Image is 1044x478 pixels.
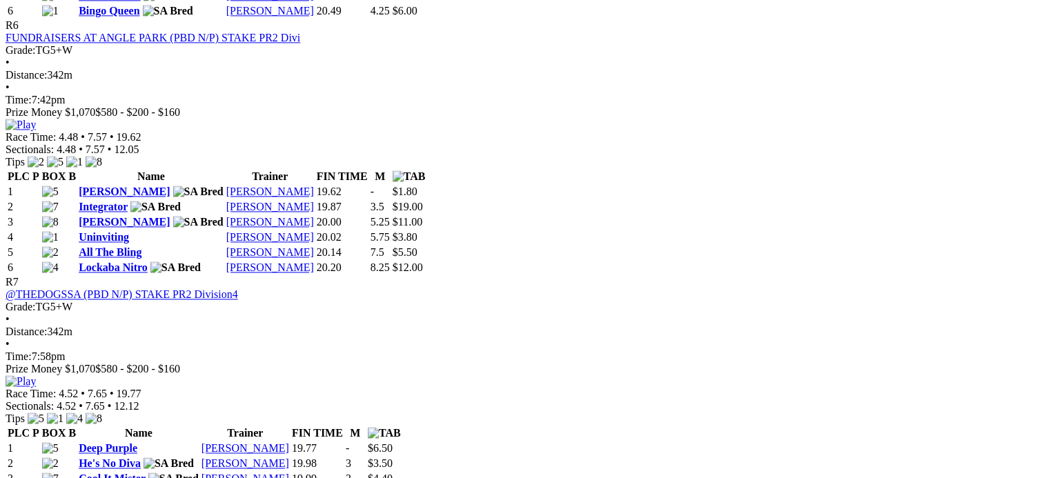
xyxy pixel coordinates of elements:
span: 19.77 [117,388,141,399]
img: 1 [42,231,59,243]
img: 7 [42,201,59,213]
td: 19.62 [316,185,368,199]
a: He's No Diva [79,457,141,469]
a: Deep Purple [79,442,137,454]
span: B [68,427,76,439]
img: 4 [66,412,83,425]
td: 20.00 [316,215,368,229]
img: SA Bred [130,201,181,213]
div: Prize Money $1,070 [6,363,1038,375]
img: 1 [47,412,63,425]
img: 2 [28,156,44,168]
span: R6 [6,19,19,31]
span: P [32,170,39,182]
text: 5.75 [371,231,390,243]
span: • [81,131,85,143]
a: [PERSON_NAME] [226,186,314,197]
img: 1 [66,156,83,168]
span: $11.00 [393,216,422,228]
td: 6 [7,4,40,18]
span: $12.00 [393,261,423,273]
a: [PERSON_NAME] [226,216,314,228]
a: @THEDOGSSA (PBD N/P) STAKE PR2 Division4 [6,288,238,300]
span: Race Time: [6,131,56,143]
img: SA Bred [173,216,224,228]
a: Uninviting [79,231,129,243]
td: 19.98 [291,457,344,470]
th: Name [78,170,224,183]
text: 5.25 [371,216,390,228]
td: 3 [7,215,40,229]
img: SA Bred [173,186,224,198]
span: Grade: [6,44,36,56]
img: 5 [42,442,59,455]
span: • [81,388,85,399]
span: Sectionals: [6,400,54,412]
th: FIN TIME [291,426,344,440]
span: 7.57 [86,143,105,155]
span: • [6,313,10,325]
span: Tips [6,412,25,424]
span: $580 - $200 - $160 [95,363,180,375]
span: Sectionals: [6,143,54,155]
th: M [370,170,391,183]
img: 1 [42,5,59,17]
span: $1.80 [393,186,417,197]
span: $19.00 [393,201,423,212]
span: 12.12 [114,400,139,412]
td: 6 [7,261,40,275]
td: 2 [7,457,40,470]
div: Prize Money $1,070 [6,106,1038,119]
a: [PERSON_NAME] [79,186,170,197]
span: $6.00 [393,5,417,17]
div: 7:42pm [6,94,1038,106]
td: 19.77 [291,441,344,455]
th: Name [78,426,199,440]
span: 19.62 [117,131,141,143]
text: 4.25 [371,5,390,17]
a: FUNDRAISERS AT ANGLE PARK (PBD N/P) STAKE PR2 Divi [6,32,300,43]
span: BOX [42,170,66,182]
img: 8 [86,156,102,168]
span: B [68,170,76,182]
th: M [345,426,366,440]
span: PLC [8,170,30,182]
a: All The Bling [79,246,141,258]
span: BOX [42,427,66,439]
td: 19.87 [316,200,368,214]
a: Bingo Queen [79,5,139,17]
div: 342m [6,326,1038,338]
text: 3.5 [371,201,384,212]
span: Distance: [6,326,47,337]
img: 5 [47,156,63,168]
span: • [6,57,10,68]
span: $3.80 [393,231,417,243]
span: 12.05 [114,143,139,155]
th: FIN TIME [316,170,368,183]
text: 7.5 [371,246,384,258]
span: 7.65 [86,400,105,412]
span: Time: [6,350,32,362]
span: Distance: [6,69,47,81]
img: SA Bred [143,5,193,17]
span: Time: [6,94,32,106]
td: 5 [7,246,40,259]
span: P [32,427,39,439]
span: • [79,400,83,412]
td: 20.02 [316,230,368,244]
td: 1 [7,185,40,199]
td: 1 [7,441,40,455]
span: • [79,143,83,155]
td: 2 [7,200,40,214]
img: 8 [42,216,59,228]
span: 4.52 [57,400,76,412]
span: PLC [8,427,30,439]
img: 8 [86,412,102,425]
a: [PERSON_NAME] [226,5,314,17]
span: $5.50 [393,246,417,258]
span: 4.48 [57,143,76,155]
a: [PERSON_NAME] [201,457,289,469]
text: 8.25 [371,261,390,273]
a: [PERSON_NAME] [79,216,170,228]
img: SA Bred [144,457,194,470]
